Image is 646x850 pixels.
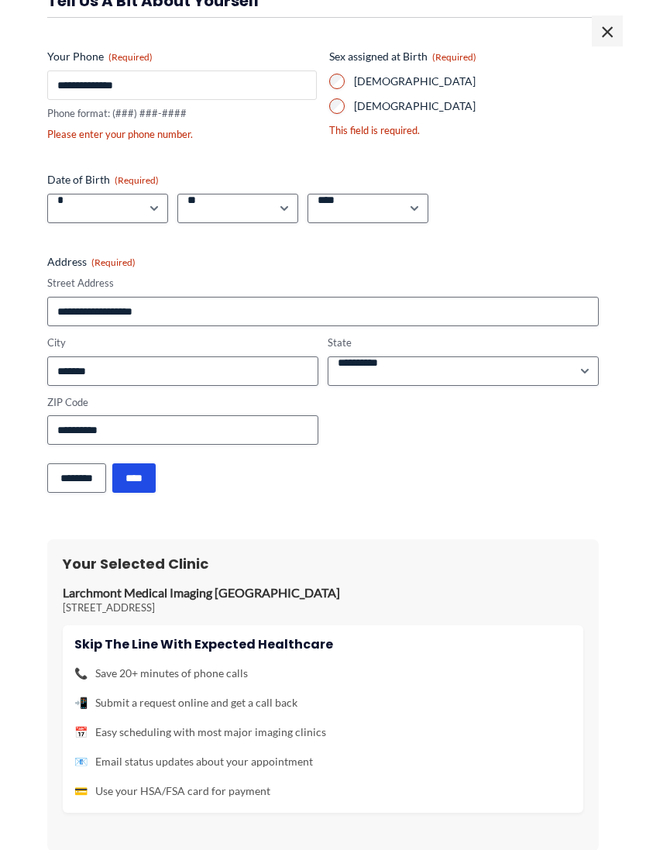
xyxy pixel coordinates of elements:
[74,637,572,652] h4: Skip the line with Expected Healthcare
[47,106,317,121] div: Phone format: (###) ###-####
[63,585,583,601] p: Larchmont Medical Imaging [GEOGRAPHIC_DATA]
[354,98,599,114] label: [DEMOGRAPHIC_DATA]
[74,693,572,713] li: Submit a request online and get a call back
[47,172,159,188] legend: Date of Birth
[592,15,623,46] span: ×
[63,555,583,573] h3: Your Selected Clinic
[74,752,572,772] li: Email status updates about your appointment
[74,781,88,801] span: 💳
[74,722,572,742] li: Easy scheduling with most major imaging clinics
[74,663,88,683] span: 📞
[47,254,136,270] legend: Address
[47,49,317,64] label: Your Phone
[91,256,136,268] span: (Required)
[47,276,599,291] label: Street Address
[74,752,88,772] span: 📧
[47,127,317,142] div: Please enter your phone number.
[329,123,599,138] div: This field is required.
[108,51,153,63] span: (Required)
[74,663,572,683] li: Save 20+ minutes of phone calls
[74,781,572,801] li: Use your HSA/FSA card for payment
[47,336,318,350] label: City
[47,395,318,410] label: ZIP Code
[329,49,476,64] legend: Sex assigned at Birth
[63,601,583,614] p: [STREET_ADDRESS]
[115,174,159,186] span: (Required)
[74,693,88,713] span: 📲
[354,74,599,89] label: [DEMOGRAPHIC_DATA]
[432,51,476,63] span: (Required)
[74,722,88,742] span: 📅
[328,336,599,350] label: State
